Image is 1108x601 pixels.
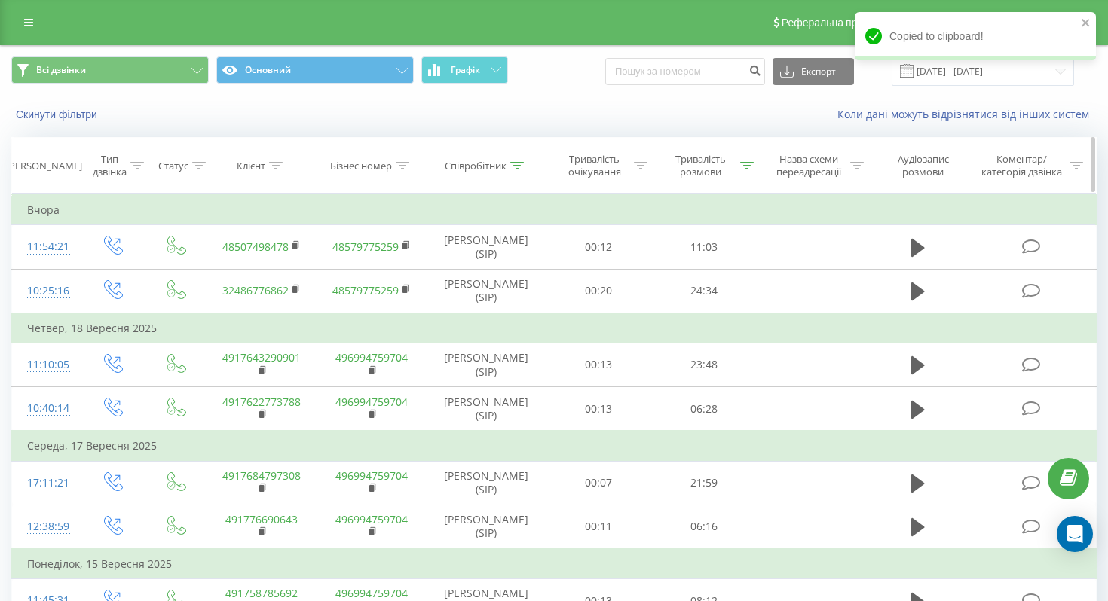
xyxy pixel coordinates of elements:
button: Всі дзвінки [11,56,209,84]
td: [PERSON_NAME] (SIP) [427,505,545,549]
button: Скинути фільтри [11,108,105,121]
td: [PERSON_NAME] (SIP) [427,225,545,269]
a: Коли дані можуть відрізнятися вiд інших систем [837,107,1097,121]
td: 06:16 [651,505,757,549]
td: 24:34 [651,269,757,313]
div: 17:11:21 [27,468,64,498]
td: Понеділок, 15 Вересня 2025 [12,549,1097,579]
td: 21:59 [651,461,757,505]
a: 496994759704 [335,586,408,600]
span: Всі дзвінки [36,64,86,76]
button: Основний [216,56,414,84]
a: 48507498478 [222,239,289,254]
a: 491758785692 [225,586,298,600]
td: 23:48 [651,343,757,386]
div: Тип дзвінка [93,153,127,178]
div: 11:54:21 [27,232,64,261]
td: [PERSON_NAME] (SIP) [427,343,545,386]
div: Тривалість очікування [559,153,631,178]
div: Коментар/категорія дзвінка [978,153,1066,178]
div: 10:25:16 [27,276,64,306]
a: 4917643290901 [222,350,301,365]
div: Open Intercom Messenger [1057,516,1093,552]
td: 00:13 [545,343,650,386]
input: Пошук за номером [605,58,765,85]
button: Експорт [773,58,854,85]
div: 10:40:14 [27,394,64,423]
div: 11:10:05 [27,350,64,380]
div: [PERSON_NAME] [6,160,82,172]
span: Реферальна програма [782,17,892,29]
div: Copied to clipboard! [855,12,1096,60]
a: 32486776862 [222,283,289,297]
div: Співробітник [445,160,507,172]
div: Тривалість розмови [665,153,736,178]
td: [PERSON_NAME] (SIP) [427,461,545,505]
td: 00:12 [545,225,650,269]
td: 00:11 [545,505,650,549]
a: 4917622773788 [222,395,301,409]
td: Четвер, 18 Вересня 2025 [12,313,1097,343]
a: 4917684797308 [222,468,301,483]
button: Графік [421,56,508,84]
button: close [1081,17,1091,31]
td: 06:28 [651,387,757,432]
div: Аудіозапис розмови [881,153,966,178]
td: 00:13 [545,387,650,432]
a: 48579775259 [332,239,399,254]
div: Бізнес номер [330,160,392,172]
a: 48579775259 [332,283,399,297]
a: 491776690643 [225,512,298,526]
a: 496994759704 [335,350,408,365]
td: 11:03 [651,225,757,269]
span: Графік [451,65,480,75]
td: [PERSON_NAME] (SIP) [427,269,545,313]
div: Клієнт [237,160,265,172]
a: 496994759704 [335,395,408,409]
a: 496994759704 [335,468,408,483]
td: Середа, 17 Вересня 2025 [12,431,1097,461]
a: 496994759704 [335,512,408,526]
div: 12:38:59 [27,512,64,542]
td: [PERSON_NAME] (SIP) [427,387,545,432]
td: 00:20 [545,269,650,313]
td: Вчора [12,195,1097,225]
div: Назва схеми переадресації [771,153,846,178]
td: 00:07 [545,461,650,505]
div: Статус [158,160,188,172]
